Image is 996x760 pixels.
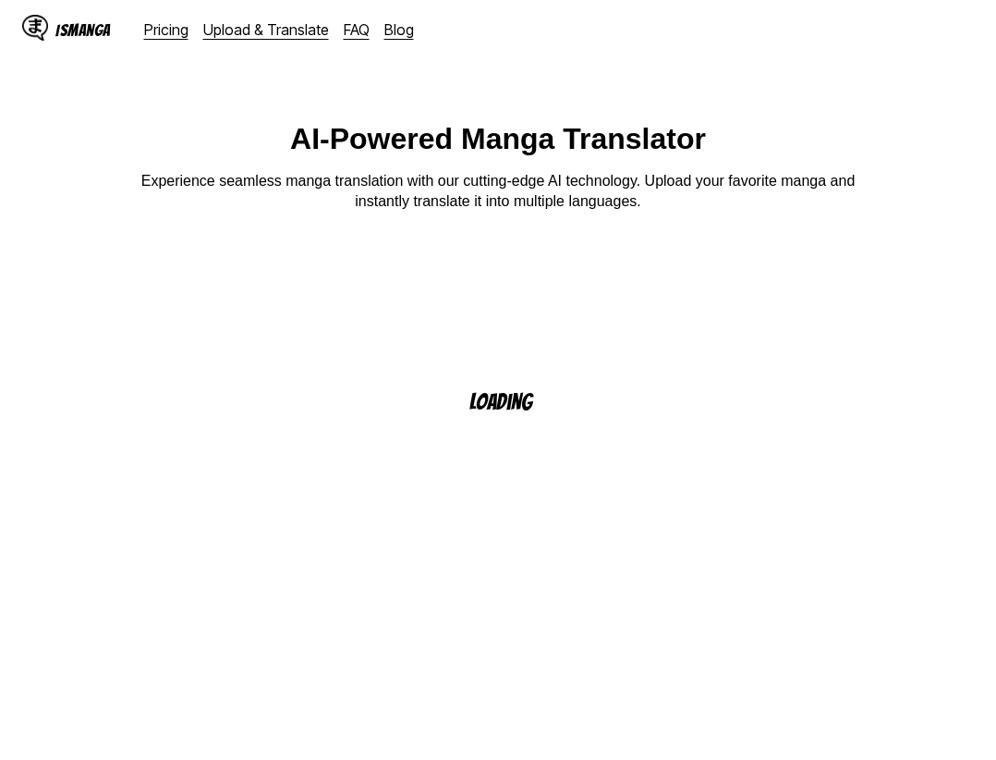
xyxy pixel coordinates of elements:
[290,122,706,156] h1: AI-Powered Manga Translator
[22,15,144,44] a: IsManga LogoIsManga
[344,20,370,39] a: FAQ
[203,20,329,39] a: Upload & Translate
[22,15,48,41] img: IsManga Logo
[384,20,414,39] a: Blog
[469,390,556,413] p: Loading
[128,171,868,213] p: Experience seamless manga translation with our cutting-edge AI technology. Upload your favorite m...
[55,21,111,39] div: IsManga
[144,20,188,39] a: Pricing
